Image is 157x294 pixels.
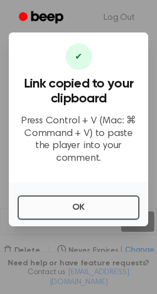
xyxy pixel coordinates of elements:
[66,43,92,70] div: ✔
[11,7,73,29] a: Beep
[18,195,139,220] button: OK
[18,77,139,106] h3: Link copied to your clipboard
[93,4,146,31] a: Log Out
[18,115,139,165] p: Press Control + V (Mac: ⌘ Command + V) to paste the player into your comment.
